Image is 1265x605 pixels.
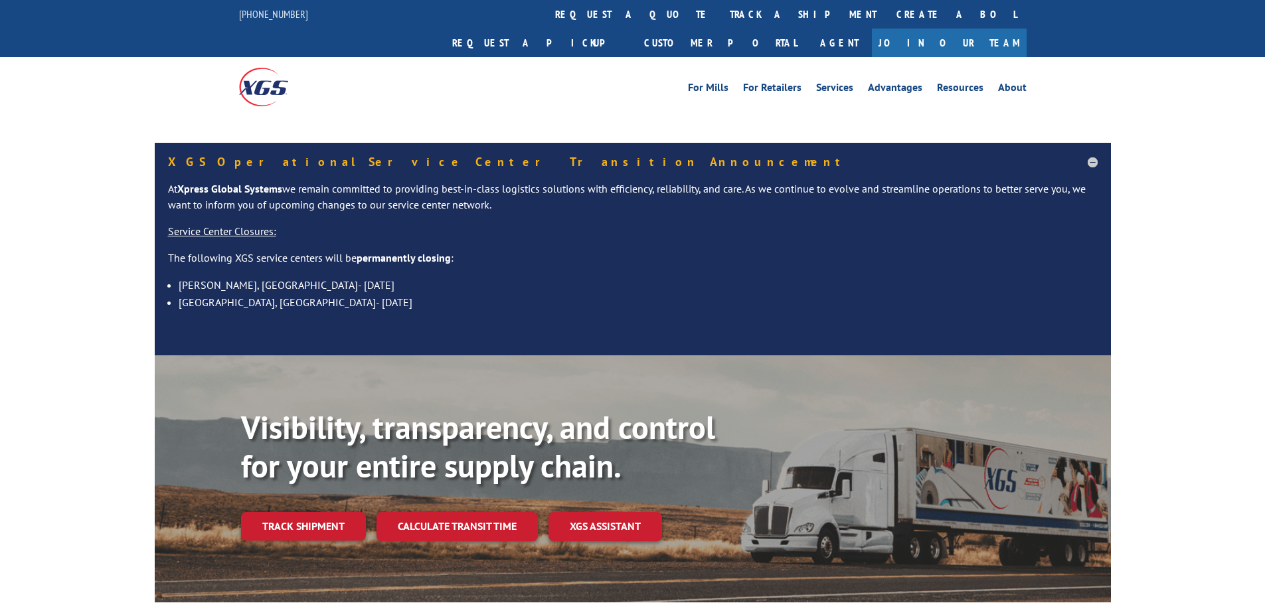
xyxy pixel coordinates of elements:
[634,29,807,57] a: Customer Portal
[377,512,538,541] a: Calculate transit time
[168,181,1098,224] p: At we remain committed to providing best-in-class logistics solutions with efficiency, reliabilit...
[168,250,1098,277] p: The following XGS service centers will be :
[168,156,1098,168] h5: XGS Operational Service Center Transition Announcement
[998,82,1027,97] a: About
[241,406,715,486] b: Visibility, transparency, and control for your entire supply chain.
[743,82,801,97] a: For Retailers
[177,182,282,195] strong: Xpress Global Systems
[168,224,276,238] u: Service Center Closures:
[239,7,308,21] a: [PHONE_NUMBER]
[872,29,1027,57] a: Join Our Team
[179,276,1098,294] li: [PERSON_NAME], [GEOGRAPHIC_DATA]- [DATE]
[357,251,451,264] strong: permanently closing
[688,82,728,97] a: For Mills
[868,82,922,97] a: Advantages
[548,512,662,541] a: XGS ASSISTANT
[816,82,853,97] a: Services
[442,29,634,57] a: Request a pickup
[807,29,872,57] a: Agent
[241,512,366,540] a: Track shipment
[179,294,1098,311] li: [GEOGRAPHIC_DATA], [GEOGRAPHIC_DATA]- [DATE]
[937,82,983,97] a: Resources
